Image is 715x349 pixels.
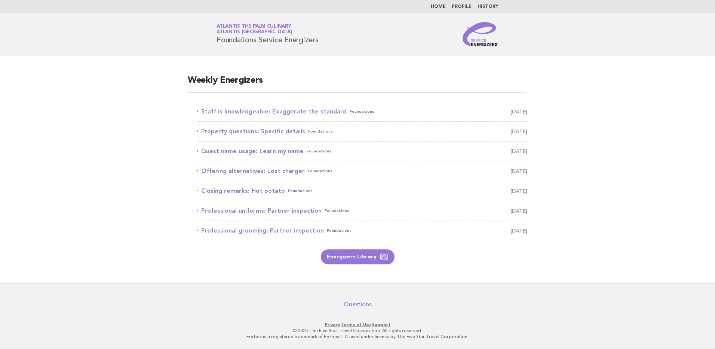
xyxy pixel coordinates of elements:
a: Terms of Use [341,322,371,327]
span: Foundations [288,186,313,196]
span: Foundations [327,225,352,236]
span: Foundations [350,106,374,117]
p: · · [129,322,586,328]
a: Privacy [325,322,340,327]
a: Home [431,4,446,9]
a: Property questions: Specific detailsFoundations [DATE] [197,126,527,137]
span: [DATE] [510,126,527,137]
span: [DATE] [510,106,527,117]
a: Support [372,322,390,327]
span: Foundations [307,146,331,157]
h2: Weekly Energizers [188,75,527,93]
a: Profile [452,4,472,9]
p: Forbes is a registered trademark of Forbes LLC used under license by The Five Star Travel Corpora... [129,334,586,340]
span: Atlantis [GEOGRAPHIC_DATA] [217,30,292,35]
p: © 2025 The Five Star Travel Corporation. All rights reserved. [129,328,586,334]
img: Service Energizers [463,22,498,46]
span: [DATE] [510,166,527,176]
span: Foundations [308,126,333,137]
a: Staff is knowledgeable: Exaggerate the standardFoundations [DATE] [197,106,527,117]
a: Questions [344,301,372,308]
a: Closing remarks: Hot potatoFoundations [DATE] [197,186,527,196]
a: Professional grooming: Partner inspectionFoundations [DATE] [197,225,527,236]
a: History [478,4,498,9]
h1: Foundations Service Energizers [217,24,319,44]
a: Guest name usage: Learn my nameFoundations [DATE] [197,146,527,157]
a: Professional uniforms: Partner inspectionFoundations [DATE] [197,206,527,216]
span: Foundations [308,166,332,176]
span: [DATE] [510,186,527,196]
a: Atlantis The Palm CulinaryAtlantis [GEOGRAPHIC_DATA] [217,24,292,34]
span: Foundations [325,206,349,216]
span: [DATE] [510,206,527,216]
a: Energizers Library [321,249,395,264]
span: [DATE] [510,146,527,157]
a: Offering alternatives: Lost chargerFoundations [DATE] [197,166,527,176]
span: [DATE] [510,225,527,236]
